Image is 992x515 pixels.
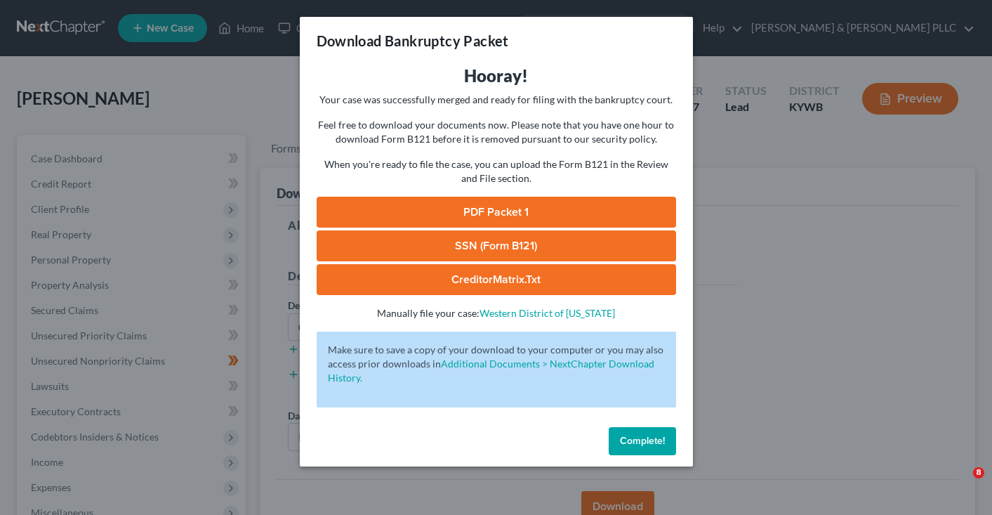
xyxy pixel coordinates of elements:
span: Complete! [620,435,665,447]
button: Complete! [609,427,676,455]
p: Manually file your case: [317,306,676,320]
p: Feel free to download your documents now. Please note that you have one hour to download Form B12... [317,118,676,146]
a: Additional Documents > NextChapter Download History. [328,358,654,384]
a: PDF Packet 1 [317,197,676,228]
h3: Download Bankruptcy Packet [317,31,509,51]
p: When you're ready to file the case, you can upload the Form B121 in the Review and File section. [317,157,676,185]
a: SSN (Form B121) [317,230,676,261]
p: Your case was successfully merged and ready for filing with the bankruptcy court. [317,93,676,107]
p: Make sure to save a copy of your download to your computer or you may also access prior downloads in [328,343,665,385]
iframe: Intercom live chat [944,467,978,501]
a: Western District of [US_STATE] [480,307,615,319]
a: CreditorMatrix.txt [317,264,676,295]
h3: Hooray! [317,65,676,87]
span: 8 [973,467,984,478]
